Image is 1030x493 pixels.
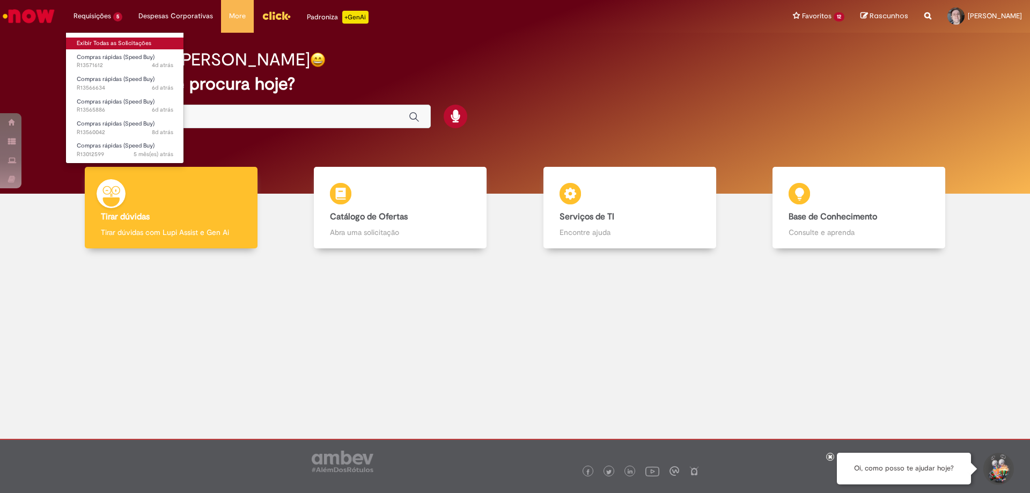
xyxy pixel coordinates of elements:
h2: O que você procura hoje? [93,75,938,93]
span: 5 [113,12,122,21]
span: Compras rápidas (Speed Buy) [77,98,154,106]
img: ServiceNow [1,5,56,27]
span: Requisições [73,11,111,21]
span: Compras rápidas (Speed Buy) [77,120,154,128]
span: Compras rápidas (Speed Buy) [77,142,154,150]
img: logo_footer_youtube.png [645,464,659,478]
span: Compras rápidas (Speed Buy) [77,53,154,61]
img: logo_footer_ambev_rotulo_gray.png [312,451,373,472]
time: 25/09/2025 13:30:21 [152,84,173,92]
a: Aberto R13560042 : Compras rápidas (Speed Buy) [66,118,184,138]
img: logo_footer_twitter.png [606,469,612,475]
span: Rascunhos [870,11,908,21]
p: +GenAi [342,11,369,24]
h2: Boa tarde, [PERSON_NAME] [93,50,310,69]
p: Tirar dúvidas com Lupi Assist e Gen Ai [101,227,241,238]
img: logo_footer_linkedin.png [628,469,633,475]
a: Catálogo de Ofertas Abra uma solicitação [286,167,516,249]
a: Exibir Todas as Solicitações [66,38,184,49]
a: Tirar dúvidas Tirar dúvidas com Lupi Assist e Gen Ai [56,167,286,249]
span: Compras rápidas (Speed Buy) [77,75,154,83]
span: 12 [834,12,844,21]
span: R13566634 [77,84,173,92]
a: Base de Conhecimento Consulte e aprenda [745,167,974,249]
span: 5 mês(es) atrás [134,150,173,158]
p: Encontre ajuda [560,227,700,238]
a: Serviços de TI Encontre ajuda [515,167,745,249]
button: Iniciar Conversa de Suporte [982,453,1014,485]
a: Aberto R13571612 : Compras rápidas (Speed Buy) [66,51,184,71]
span: R13571612 [77,61,173,70]
p: Abra uma solicitação [330,227,470,238]
a: Aberto R13565886 : Compras rápidas (Speed Buy) [66,96,184,116]
span: R13012599 [77,150,173,159]
img: click_logo_yellow_360x200.png [262,8,291,24]
span: More [229,11,246,21]
time: 26/09/2025 16:29:45 [152,61,173,69]
span: 6d atrás [152,84,173,92]
img: logo_footer_workplace.png [669,466,679,476]
b: Serviços de TI [560,211,614,222]
img: logo_footer_facebook.png [585,469,591,475]
a: Aberto R13566634 : Compras rápidas (Speed Buy) [66,73,184,93]
p: Consulte e aprenda [789,227,929,238]
time: 07/05/2025 13:31:55 [134,150,173,158]
img: happy-face.png [310,52,326,68]
span: 4d atrás [152,61,173,69]
b: Base de Conhecimento [789,211,877,222]
span: [PERSON_NAME] [968,11,1022,20]
span: 6d atrás [152,106,173,114]
time: 23/09/2025 15:59:51 [152,128,173,136]
span: R13560042 [77,128,173,137]
div: Oi, como posso te ajudar hoje? [837,453,971,484]
ul: Requisições [65,32,184,164]
b: Tirar dúvidas [101,211,150,222]
img: logo_footer_naosei.png [689,466,699,476]
b: Catálogo de Ofertas [330,211,408,222]
a: Aberto R13012599 : Compras rápidas (Speed Buy) [66,140,184,160]
a: Rascunhos [860,11,908,21]
time: 25/09/2025 10:51:44 [152,106,173,114]
span: R13565886 [77,106,173,114]
span: Favoritos [802,11,832,21]
span: 8d atrás [152,128,173,136]
div: Padroniza [307,11,369,24]
span: Despesas Corporativas [138,11,213,21]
